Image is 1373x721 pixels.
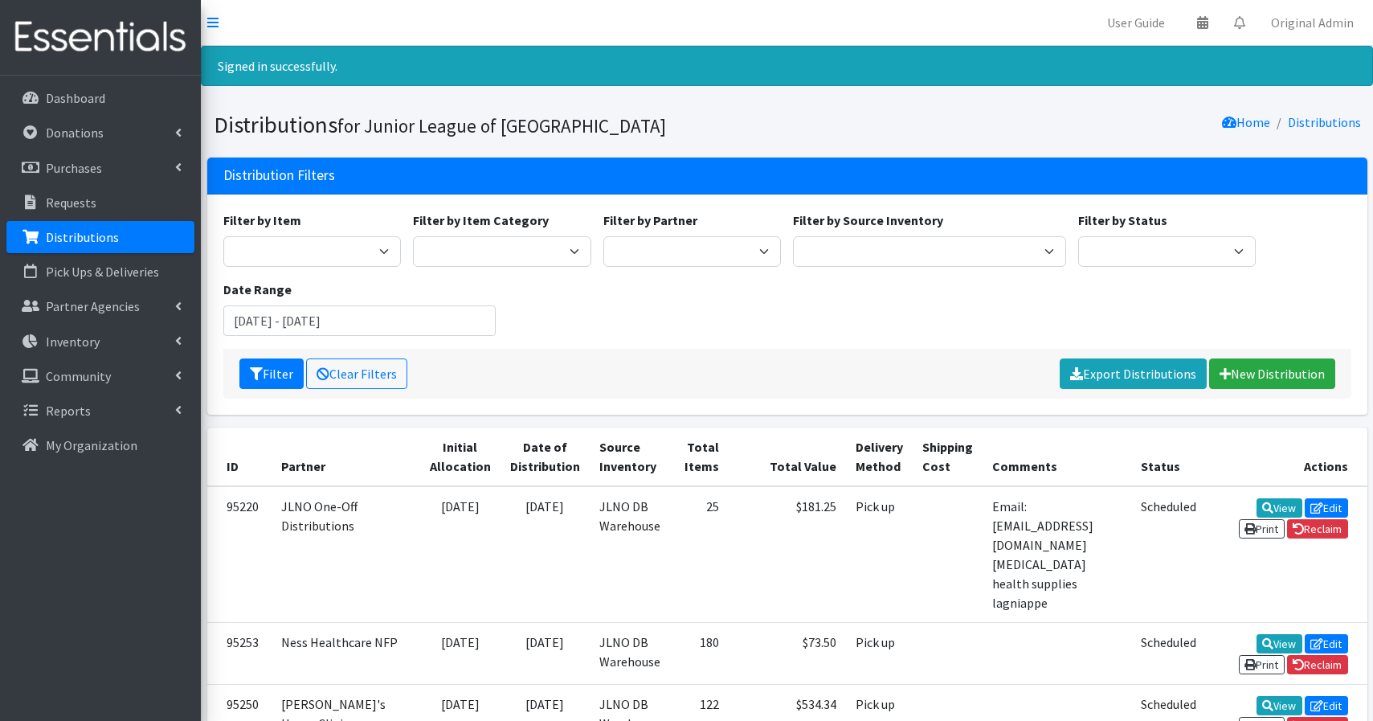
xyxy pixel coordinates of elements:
[272,428,420,486] th: Partner
[1287,519,1348,539] a: Reclaim
[420,486,501,623] td: [DATE]
[6,10,194,64] img: HumanEssentials
[983,428,1131,486] th: Comments
[201,46,1373,86] div: Signed in successfully.
[420,622,501,684] td: [DATE]
[729,486,846,623] td: $181.25
[6,326,194,358] a: Inventory
[670,622,729,684] td: 180
[670,428,729,486] th: Total Items
[46,125,104,141] p: Donations
[1209,358,1335,389] a: New Distribution
[46,437,137,453] p: My Organization
[6,221,194,253] a: Distributions
[6,256,194,288] a: Pick Ups & Deliveries
[590,622,670,684] td: JLNO DB Warehouse
[846,486,913,623] td: Pick up
[1305,696,1348,715] a: Edit
[223,305,496,336] input: January 1, 2011 - December 31, 2011
[46,195,96,211] p: Requests
[6,360,194,392] a: Community
[207,428,272,486] th: ID
[1257,696,1302,715] a: View
[6,395,194,427] a: Reports
[1078,211,1167,230] label: Filter by Status
[1239,519,1285,539] a: Print
[223,167,335,184] h3: Distribution Filters
[1060,358,1207,389] a: Export Distributions
[239,358,304,389] button: Filter
[46,264,159,280] p: Pick Ups & Deliveries
[6,186,194,219] a: Requests
[46,368,111,384] p: Community
[1305,634,1348,653] a: Edit
[1094,6,1178,39] a: User Guide
[6,290,194,322] a: Partner Agencies
[1288,114,1361,130] a: Distributions
[846,428,913,486] th: Delivery Method
[913,428,983,486] th: Shipping Cost
[1305,498,1348,518] a: Edit
[46,160,102,176] p: Purchases
[223,211,301,230] label: Filter by Item
[983,486,1131,623] td: Email: [EMAIL_ADDRESS][DOMAIN_NAME] [MEDICAL_DATA] health supplies lagniappe
[420,428,501,486] th: Initial Allocation
[1206,428,1367,486] th: Actions
[729,428,846,486] th: Total Value
[1131,486,1206,623] td: Scheduled
[1287,655,1348,674] a: Reclaim
[590,428,670,486] th: Source Inventory
[46,229,119,245] p: Distributions
[501,486,590,623] td: [DATE]
[46,298,140,314] p: Partner Agencies
[501,622,590,684] td: [DATE]
[1258,6,1367,39] a: Original Admin
[6,152,194,184] a: Purchases
[729,622,846,684] td: $73.50
[6,429,194,461] a: My Organization
[590,486,670,623] td: JLNO DB Warehouse
[1257,498,1302,518] a: View
[223,280,292,299] label: Date Range
[6,82,194,114] a: Dashboard
[207,622,272,684] td: 95253
[1257,634,1302,653] a: View
[501,428,590,486] th: Date of Distribution
[670,486,729,623] td: 25
[272,622,420,684] td: Ness Healthcare NFP
[846,622,913,684] td: Pick up
[46,403,91,419] p: Reports
[46,334,100,350] p: Inventory
[1131,428,1206,486] th: Status
[214,111,782,139] h1: Distributions
[337,114,666,137] small: for Junior League of [GEOGRAPHIC_DATA]
[413,211,549,230] label: Filter by Item Category
[6,117,194,149] a: Donations
[1239,655,1285,674] a: Print
[272,486,420,623] td: JLNO One-Off Distributions
[1131,622,1206,684] td: Scheduled
[603,211,697,230] label: Filter by Partner
[1222,114,1270,130] a: Home
[46,90,105,106] p: Dashboard
[207,486,272,623] td: 95220
[306,358,407,389] a: Clear Filters
[793,211,943,230] label: Filter by Source Inventory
